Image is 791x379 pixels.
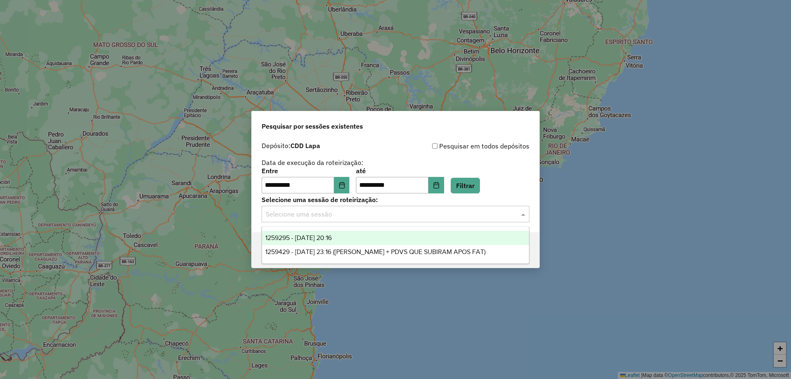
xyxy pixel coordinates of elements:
button: Choose Date [428,177,444,193]
strong: CDD Lapa [290,141,320,150]
label: Selecione uma sessão de roteirização: [262,195,529,205]
span: Pesquisar por sessões existentes [262,121,363,131]
div: Pesquisar em todos depósitos [395,141,529,151]
label: Entre [262,166,349,176]
label: até [356,166,444,176]
button: Filtrar [451,178,480,193]
label: Data de execução da roteirização: [262,158,363,167]
span: 1259429 - [DATE] 23:16 ([PERSON_NAME] + PDVS QUE SUBIRAM APOS FAT) [265,248,486,255]
button: Choose Date [334,177,350,193]
label: Depósito: [262,141,320,151]
ng-dropdown-panel: Options list [262,226,529,264]
span: 1259295 - [DATE] 20:16 [265,234,332,241]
